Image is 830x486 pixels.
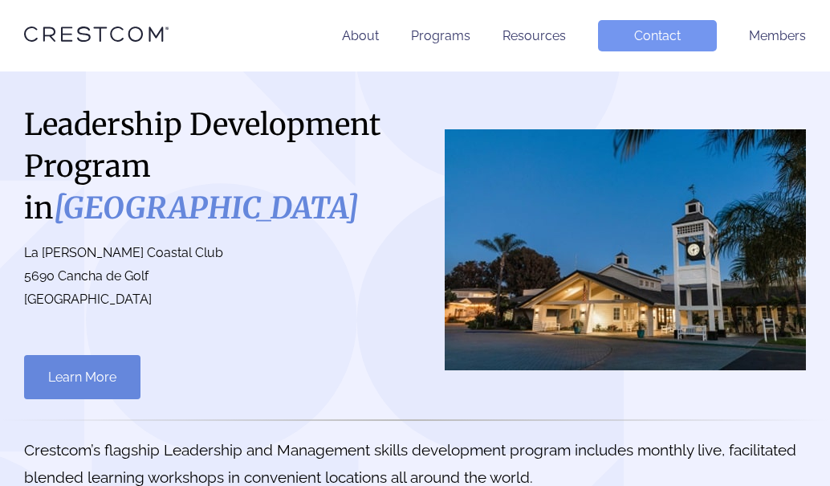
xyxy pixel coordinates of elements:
a: Programs [411,28,470,43]
a: Resources [502,28,566,43]
h1: Leadership Development Program in [24,104,399,229]
a: Contact [598,20,717,51]
img: San Diego County [445,129,806,370]
i: [GEOGRAPHIC_DATA] [54,190,359,227]
p: La [PERSON_NAME] Coastal Club 5690 Cancha de Golf [GEOGRAPHIC_DATA] [24,242,399,311]
a: Learn More [24,355,140,399]
a: Members [749,28,806,43]
a: About [342,28,379,43]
